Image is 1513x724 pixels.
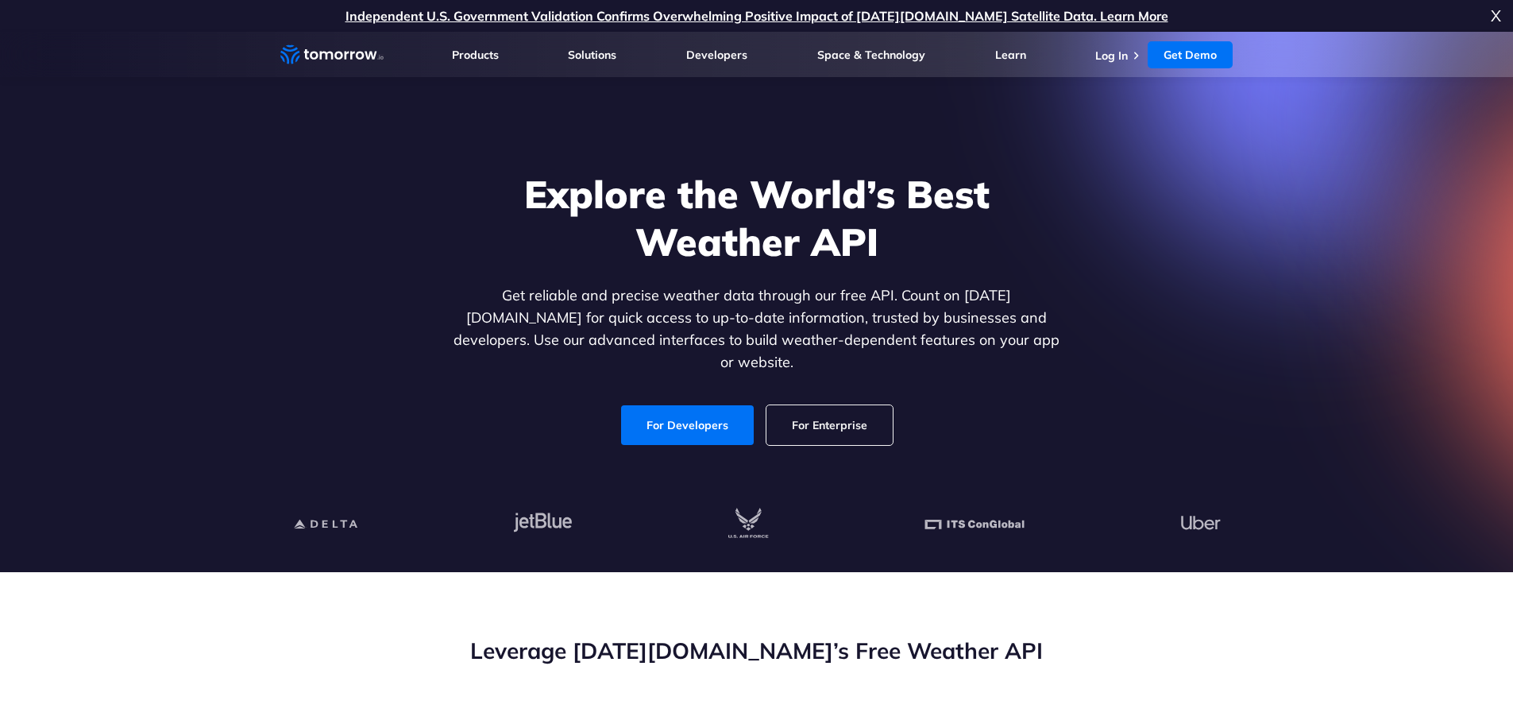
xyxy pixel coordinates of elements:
a: Solutions [568,48,616,62]
a: For Developers [621,405,754,445]
a: Independent U.S. Government Validation Confirms Overwhelming Positive Impact of [DATE][DOMAIN_NAM... [345,8,1168,24]
a: Space & Technology [817,48,925,62]
a: Developers [686,48,747,62]
h2: Leverage [DATE][DOMAIN_NAME]’s Free Weather API [280,636,1233,666]
a: Get Demo [1148,41,1233,68]
a: For Enterprise [766,405,893,445]
a: Learn [995,48,1026,62]
a: Home link [280,43,384,67]
h1: Explore the World’s Best Weather API [450,170,1063,265]
p: Get reliable and precise weather data through our free API. Count on [DATE][DOMAIN_NAME] for quic... [450,285,1063,374]
a: Log In [1095,48,1128,63]
a: Products [452,48,499,62]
